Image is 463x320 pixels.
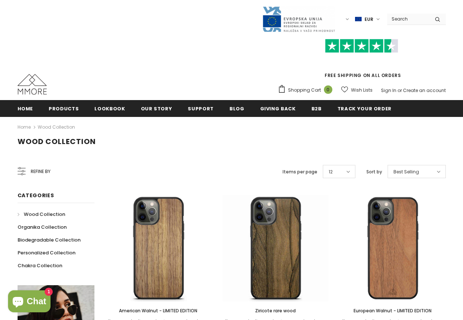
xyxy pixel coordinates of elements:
[260,100,296,117] a: Giving back
[188,105,214,112] span: support
[262,6,335,33] img: Javni Razpis
[94,100,125,117] a: Lookbook
[6,290,53,314] inbox-online-store-chat: Shopify online store chat
[18,221,67,233] a: Organika Collection
[18,208,65,221] a: Wood Collection
[49,105,79,112] span: Products
[49,100,79,117] a: Products
[278,53,446,72] iframe: Customer reviews powered by Trustpilot
[141,105,172,112] span: Our Story
[105,307,212,315] a: American Walnut - LIMITED EDITION
[311,105,322,112] span: B2B
[18,233,81,246] a: Biodegradable Collection
[337,100,392,117] a: Track your order
[18,236,81,243] span: Biodegradable Collection
[260,105,296,112] span: Giving back
[119,308,197,314] span: American Walnut - LIMITED EDITION
[18,224,67,231] span: Organika Collection
[278,42,446,78] span: FREE SHIPPING ON ALL ORDERS
[278,85,336,96] a: Shopping Cart 0
[397,87,402,93] span: or
[283,168,317,176] label: Items per page
[341,84,373,96] a: Wish Lists
[351,87,373,94] span: Wish Lists
[18,249,75,256] span: Personalized Collection
[18,100,33,117] a: Home
[340,307,446,315] a: European Walnut - LIMITED EDITION
[365,16,373,23] span: EUR
[381,87,396,93] a: Sign In
[188,100,214,117] a: support
[18,105,33,112] span: Home
[223,307,329,315] a: Ziricote rare wood
[393,168,419,176] span: Best Selling
[324,85,332,94] span: 0
[38,124,75,130] a: Wood Collection
[94,105,125,112] span: Lookbook
[24,211,65,218] span: Wood Collection
[18,74,47,95] img: MMORE Cases
[366,168,382,176] label: Sort by
[18,136,96,147] span: Wood Collection
[229,105,244,112] span: Blog
[18,259,62,272] a: Chakra Collection
[229,100,244,117] a: Blog
[31,168,51,176] span: Refine by
[337,105,392,112] span: Track your order
[262,16,335,22] a: Javni Razpis
[18,123,31,132] a: Home
[311,100,322,117] a: B2B
[18,192,54,199] span: Categories
[354,308,432,314] span: European Walnut - LIMITED EDITION
[325,39,398,53] img: Trust Pilot Stars
[255,308,296,314] span: Ziricote rare wood
[288,87,321,94] span: Shopping Cart
[18,246,75,259] a: Personalized Collection
[403,87,446,93] a: Create an account
[387,14,429,24] input: Search Site
[329,168,333,176] span: 12
[18,262,62,269] span: Chakra Collection
[141,100,172,117] a: Our Story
